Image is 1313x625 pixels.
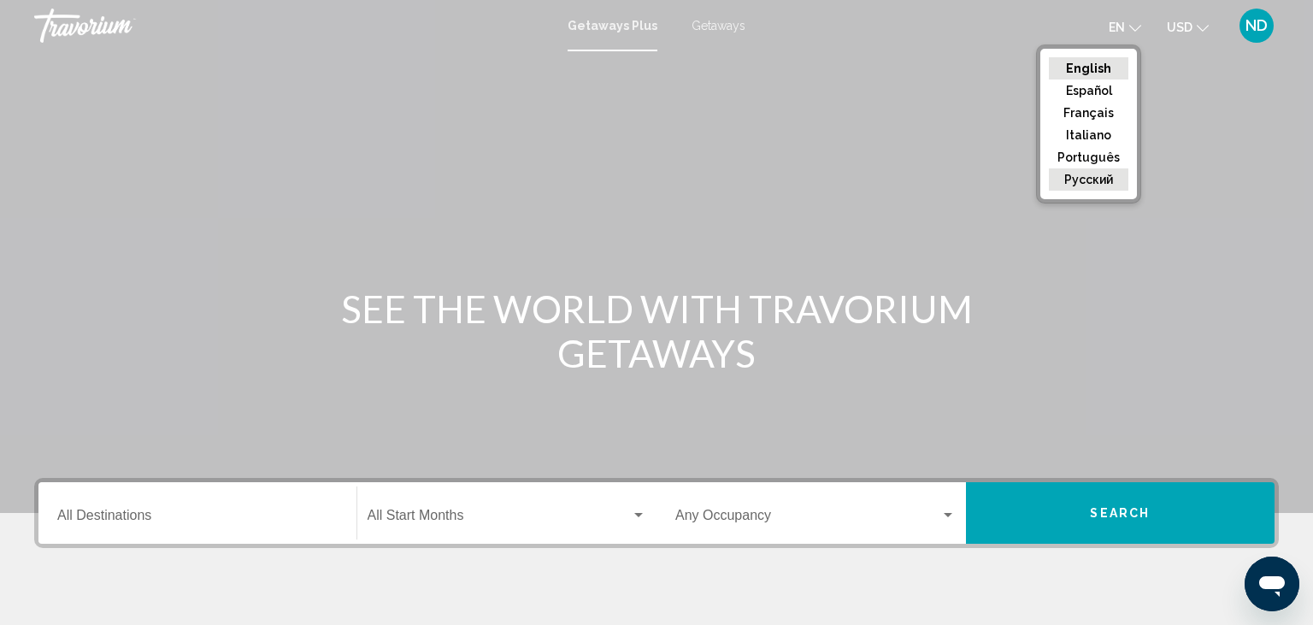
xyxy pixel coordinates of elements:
[1245,557,1299,611] iframe: Кнопка запуска окна обмена сообщениями
[1109,21,1125,34] span: en
[1167,21,1192,34] span: USD
[1090,507,1150,521] span: Search
[966,482,1275,544] button: Search
[38,482,1275,544] div: Search widget
[1234,8,1279,44] button: User Menu
[1049,102,1128,124] button: Français
[1049,168,1128,191] button: русский
[1049,80,1128,102] button: Español
[1109,15,1141,39] button: Change language
[1049,124,1128,146] button: Italiano
[568,19,657,32] a: Getaways Plus
[1049,57,1128,80] button: English
[1245,17,1268,34] span: ND
[336,286,977,375] h1: SEE THE WORLD WITH TRAVORIUM GETAWAYS
[692,19,745,32] a: Getaways
[1049,146,1128,168] button: Português
[1167,15,1209,39] button: Change currency
[34,9,551,43] a: Travorium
